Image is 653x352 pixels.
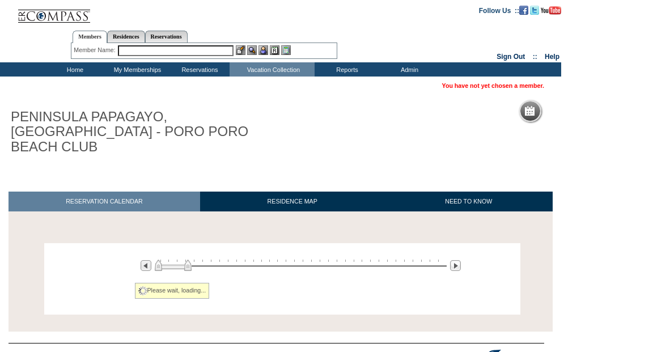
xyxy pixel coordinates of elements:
a: Become our fan on Facebook [519,6,528,13]
img: Subscribe to our YouTube Channel [541,6,561,15]
span: :: [533,53,537,61]
a: Help [545,53,559,61]
a: RESIDENCE MAP [200,192,385,211]
a: Members [73,31,107,43]
a: Follow us on Twitter [530,6,539,13]
td: Reports [315,62,377,77]
img: b_calculator.gif [281,45,291,55]
img: b_edit.gif [236,45,245,55]
td: Follow Us :: [479,6,519,15]
img: Reservations [270,45,279,55]
img: Previous [141,260,151,271]
img: spinner2.gif [138,286,147,295]
td: Home [43,62,105,77]
img: Follow us on Twitter [530,6,539,15]
div: Member Name: [74,45,117,55]
h1: PENINSULA PAPAGAYO, [GEOGRAPHIC_DATA] - PORO PORO BEACH CLUB [9,107,262,156]
img: View [247,45,257,55]
a: NEED TO KNOW [384,192,553,211]
div: Please wait, loading... [135,283,210,299]
img: Next [450,260,461,271]
h5: Reservation Calendar [539,108,626,115]
td: My Memberships [105,62,167,77]
td: Vacation Collection [230,62,315,77]
img: Impersonate [258,45,268,55]
a: Sign Out [497,53,525,61]
span: You have not yet chosen a member. [442,82,544,89]
td: Reservations [167,62,230,77]
a: Subscribe to our YouTube Channel [541,6,561,13]
img: Become our fan on Facebook [519,6,528,15]
a: Residences [107,31,145,43]
a: Reservations [145,31,188,43]
td: Admin [377,62,439,77]
a: RESERVATION CALENDAR [9,192,200,211]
